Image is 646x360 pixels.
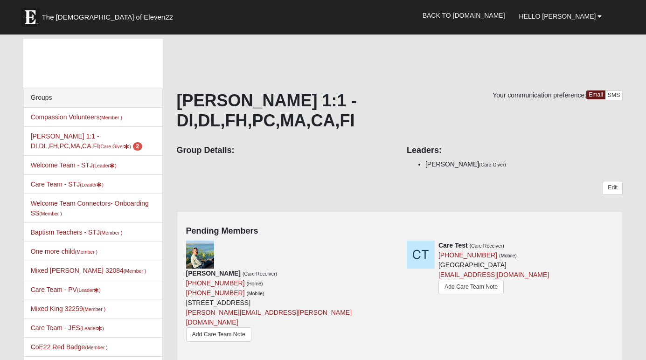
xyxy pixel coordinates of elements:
[99,144,131,149] small: (Care Giver )
[100,230,122,235] small: (Member )
[31,161,117,169] a: Welcome Team - STJ(Leader)
[75,249,97,255] small: (Member )
[31,286,101,293] a: Care Team - PV(Leader)
[186,309,352,326] a: [PERSON_NAME][EMAIL_ADDRESS][PERSON_NAME][DOMAIN_NAME]
[603,181,623,194] a: Edit
[80,325,104,331] small: (Leader )
[246,291,264,296] small: (Mobile)
[31,324,104,332] a: Care Team - JES(Leader)
[586,90,605,99] a: Email
[416,4,512,27] a: Back to [DOMAIN_NAME]
[31,305,106,312] a: Mixed King 32259(Member )
[31,267,146,274] a: Mixed [PERSON_NAME] 32084(Member )
[186,289,245,297] a: [PHONE_NUMBER]
[42,13,173,22] span: The [DEMOGRAPHIC_DATA] of Eleven22
[133,142,143,151] span: number of pending members
[24,88,162,108] div: Groups
[31,180,104,188] a: Care Team - STJ(Leader)
[438,241,549,297] div: [GEOGRAPHIC_DATA]
[177,145,393,156] h4: Group Details:
[438,271,549,278] a: [EMAIL_ADDRESS][DOMAIN_NAME]
[479,162,506,167] small: (Care Giver)
[186,270,241,277] strong: [PERSON_NAME]
[186,226,614,236] h4: Pending Members
[186,327,251,342] a: Add Care Team Note
[100,115,122,120] small: (Member )
[39,211,62,216] small: (Member )
[407,145,623,156] h4: Leaders:
[425,159,623,169] li: [PERSON_NAME]
[186,279,245,287] a: [PHONE_NUMBER]
[124,268,146,274] small: (Member )
[438,251,497,259] a: [PHONE_NUMBER]
[83,306,105,312] small: (Member )
[80,182,104,187] small: (Leader )
[31,132,143,150] a: [PERSON_NAME] 1:1 - DI,DL,FH,PC,MA,CA,FI(Care Giver) 2
[499,253,517,258] small: (Mobile)
[605,90,623,100] a: SMS
[438,280,504,294] a: Add Care Team Note
[470,243,504,249] small: (Care Receiver)
[31,228,123,236] a: Baptism Teachers - STJ(Member )
[77,287,101,293] small: (Leader )
[493,91,586,99] span: Your communication preference:
[31,248,97,255] a: One more child(Member )
[177,90,623,131] h1: [PERSON_NAME] 1:1 - DI,DL,FH,PC,MA,CA,FI
[93,163,117,168] small: (Leader )
[246,281,263,286] small: (Home)
[21,8,40,27] img: Eleven22 logo
[512,5,609,28] a: Hello [PERSON_NAME]
[31,113,122,121] a: Compassion Volunteers(Member )
[31,200,149,217] a: Welcome Team Connectors- Onboarding SS(Member )
[519,13,596,20] span: Hello [PERSON_NAME]
[186,269,393,346] div: [STREET_ADDRESS]
[243,271,277,277] small: (Care Receiver)
[438,242,468,249] strong: Care Test
[16,3,203,27] a: The [DEMOGRAPHIC_DATA] of Eleven22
